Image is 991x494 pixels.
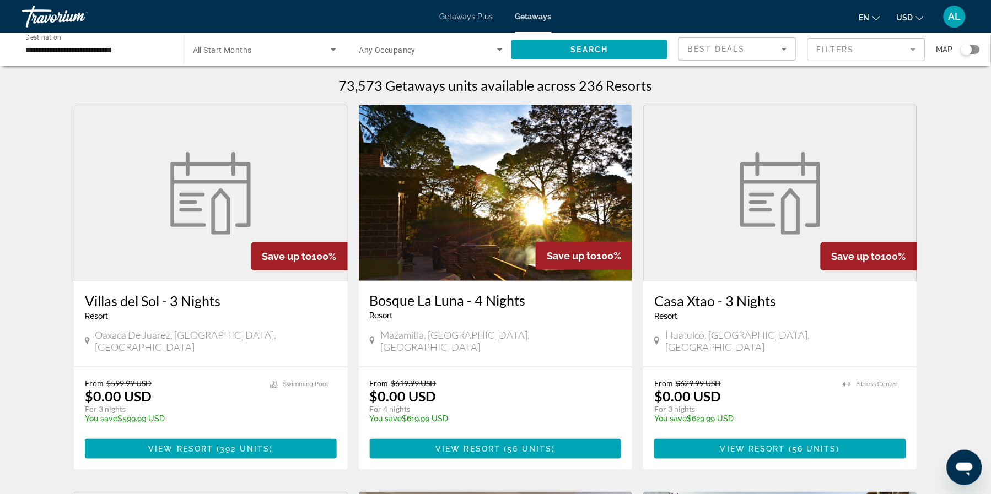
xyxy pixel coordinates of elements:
[338,77,653,94] h1: 73,573 Getaways units available across 236 Resorts
[85,378,104,388] span: From
[85,404,259,414] p: For 3 nights
[25,34,61,41] span: Destination
[500,444,555,453] span: ( )
[949,11,961,22] span: AL
[688,42,787,56] mat-select: Sort by
[251,242,348,270] div: 100%
[515,12,552,21] a: Getaways
[654,439,906,459] button: View Resort(56 units)
[370,292,622,308] a: Bosque La Luna - 4 Nights
[370,311,393,320] span: Resort
[940,5,969,28] button: User Menu
[85,292,337,309] a: Villas del Sol - 3 Nights
[283,381,328,388] span: Swimming Pool
[665,329,906,353] span: Huatulco, [GEOGRAPHIC_DATA], [GEOGRAPHIC_DATA]
[654,292,906,309] a: Casa Xtao - 3 Nights
[654,414,687,423] span: You save
[857,381,898,388] span: Fitness Center
[370,388,437,404] p: $0.00 USD
[792,444,837,453] span: 56 units
[370,404,611,414] p: For 4 nights
[213,444,273,453] span: ( )
[440,12,493,21] a: Getaways Plus
[654,414,832,423] p: $629.99 USD
[380,329,621,353] span: Mazamitla, [GEOGRAPHIC_DATA], [GEOGRAPHIC_DATA]
[370,439,622,459] button: View Resort(56 units)
[859,9,880,25] button: Change language
[654,378,673,388] span: From
[947,450,982,485] iframe: Button to launch messaging window
[164,152,257,235] img: week.svg
[654,388,721,404] p: $0.00 USD
[359,46,416,55] span: Any Occupancy
[370,414,611,423] p: $619.99 USD
[734,152,827,235] img: week.svg
[897,13,913,22] span: USD
[148,444,213,453] span: View Resort
[435,444,500,453] span: View Resort
[85,439,337,459] button: View Resort(392 units)
[807,37,925,62] button: Filter
[536,242,632,270] div: 100%
[688,45,745,53] span: Best Deals
[106,378,152,388] span: $599.99 USD
[370,414,402,423] span: You save
[654,404,832,414] p: For 3 nights
[370,378,389,388] span: From
[85,312,108,321] span: Resort
[95,329,337,353] span: Oaxaca de Juarez, [GEOGRAPHIC_DATA], [GEOGRAPHIC_DATA]
[359,105,633,281] img: 5477E01X.jpg
[262,251,312,262] span: Save up to
[85,388,152,404] p: $0.00 USD
[193,46,252,55] span: All Start Months
[511,40,667,59] button: Search
[821,242,917,270] div: 100%
[785,444,840,453] span: ( )
[720,444,785,453] span: View Resort
[832,251,881,262] span: Save up to
[936,42,953,57] span: Map
[897,9,924,25] button: Change currency
[220,444,270,453] span: 392 units
[22,2,132,31] a: Travorium
[508,444,552,453] span: 56 units
[391,378,437,388] span: $619.99 USD
[654,312,677,321] span: Resort
[85,414,117,423] span: You save
[676,378,721,388] span: $629.99 USD
[85,414,259,423] p: $599.99 USD
[571,45,608,54] span: Search
[547,250,596,262] span: Save up to
[859,13,870,22] span: en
